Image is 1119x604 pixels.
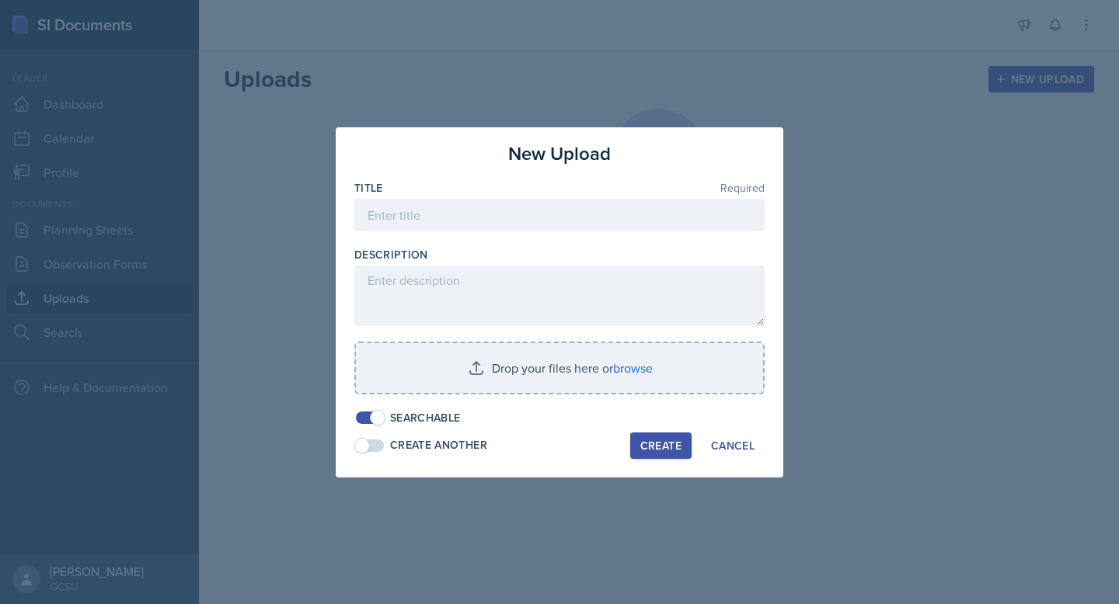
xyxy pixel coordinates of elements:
label: Title [354,180,383,196]
label: Description [354,247,428,262]
button: Create [630,432,692,459]
div: Create Another [390,437,487,453]
button: Cancel [701,432,765,459]
div: Searchable [390,410,461,426]
h3: New Upload [508,140,611,168]
input: Enter title [354,199,765,231]
span: Required [720,182,765,193]
div: Create [640,439,682,452]
div: Cancel [711,439,755,452]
